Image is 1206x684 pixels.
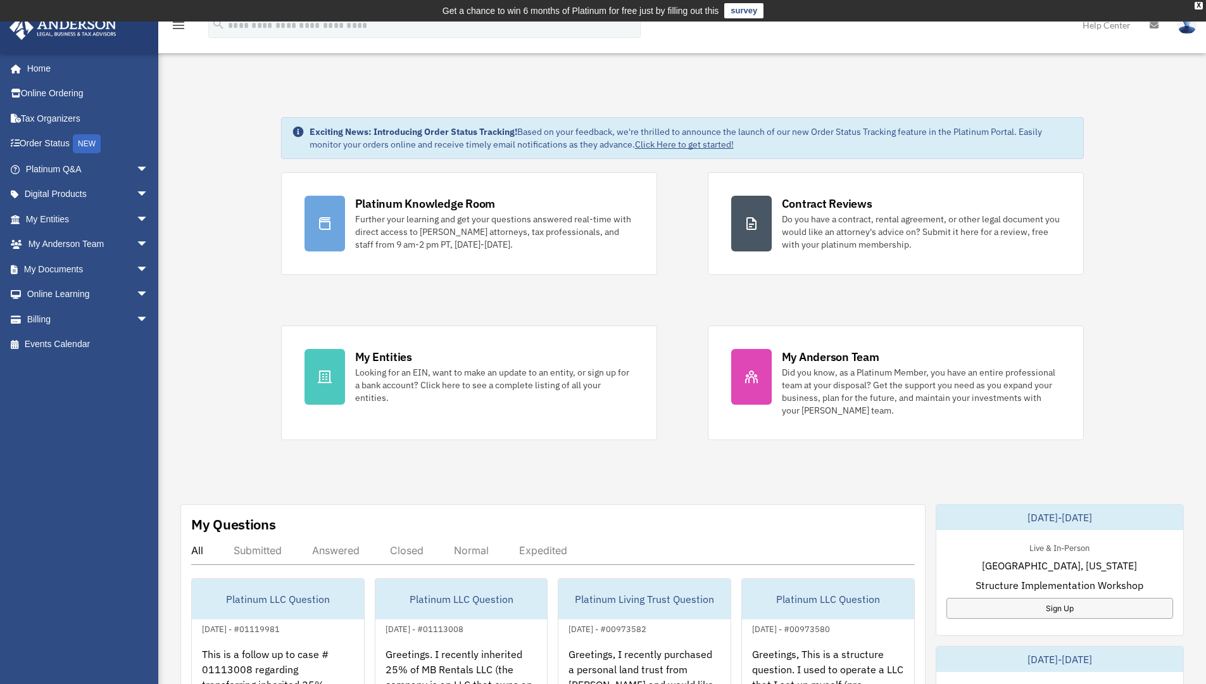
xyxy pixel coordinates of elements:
span: arrow_drop_down [136,307,161,332]
a: Home [9,56,161,81]
a: Digital Productsarrow_drop_down [9,182,168,207]
i: search [211,17,225,31]
div: Platinum LLC Question [375,579,548,619]
div: Further your learning and get your questions answered real-time with direct access to [PERSON_NAM... [355,213,634,251]
span: Structure Implementation Workshop [976,578,1143,593]
div: Normal [454,544,489,557]
span: arrow_drop_down [136,206,161,232]
span: arrow_drop_down [136,256,161,282]
a: Online Ordering [9,81,168,106]
div: My Entities [355,349,412,365]
div: Platinum Knowledge Room [355,196,496,212]
a: My Entities Looking for an EIN, want to make an update to an entity, or sign up for a bank accoun... [281,326,657,440]
a: Events Calendar [9,332,168,357]
span: arrow_drop_down [136,182,161,208]
a: Tax Organizers [9,106,168,131]
a: Billingarrow_drop_down [9,307,168,332]
a: Platinum Knowledge Room Further your learning and get your questions answered real-time with dire... [281,172,657,275]
a: My Anderson Team Did you know, as a Platinum Member, you have an entire professional team at your... [708,326,1084,440]
a: Contract Reviews Do you have a contract, rental agreement, or other legal document you would like... [708,172,1084,275]
div: Platinum LLC Question [192,579,364,619]
span: arrow_drop_down [136,282,161,308]
div: [DATE] - #01113008 [375,621,474,635]
div: [DATE]-[DATE] [936,505,1183,530]
i: menu [171,18,186,33]
div: Closed [390,544,424,557]
img: Anderson Advisors Platinum Portal [6,15,120,40]
div: Do you have a contract, rental agreement, or other legal document you would like an attorney's ad... [782,213,1060,251]
a: My Entitiesarrow_drop_down [9,206,168,232]
div: [DATE] - #01119981 [192,621,290,635]
a: Click Here to get started! [635,139,734,150]
div: Platinum LLC Question [742,579,914,619]
a: Sign Up [946,598,1173,619]
a: Online Learningarrow_drop_down [9,282,168,307]
div: Live & In-Person [1019,540,1100,554]
img: User Pic [1178,16,1197,34]
div: Did you know, as a Platinum Member, you have an entire professional team at your disposal? Get th... [782,366,1060,417]
a: Platinum Q&Aarrow_drop_down [9,156,168,182]
div: close [1195,2,1203,9]
div: Answered [312,544,360,557]
div: [DATE] - #00973580 [742,621,840,635]
span: [GEOGRAPHIC_DATA], [US_STATE] [982,558,1137,573]
div: NEW [73,134,101,153]
a: Order StatusNEW [9,131,168,157]
span: arrow_drop_down [136,156,161,182]
a: My Anderson Teamarrow_drop_down [9,232,168,257]
span: arrow_drop_down [136,232,161,258]
div: [DATE]-[DATE] [936,647,1183,672]
div: Submitted [234,544,282,557]
div: Get a chance to win 6 months of Platinum for free just by filling out this [443,3,719,18]
div: Based on your feedback, we're thrilled to announce the launch of our new Order Status Tracking fe... [310,125,1073,151]
div: Looking for an EIN, want to make an update to an entity, or sign up for a bank account? Click her... [355,366,634,404]
div: [DATE] - #00973582 [558,621,656,635]
a: survey [724,3,763,18]
div: Platinum Living Trust Question [558,579,731,619]
div: Contract Reviews [782,196,872,212]
div: My Anderson Team [782,349,879,365]
div: My Questions [191,515,276,534]
a: My Documentsarrow_drop_down [9,256,168,282]
a: menu [171,22,186,33]
strong: Exciting News: Introducing Order Status Tracking! [310,126,517,137]
div: Expedited [519,544,567,557]
div: All [191,544,203,557]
